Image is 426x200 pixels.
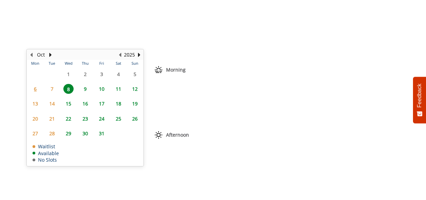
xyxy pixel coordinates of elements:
[110,96,126,111] td: Select day18
[97,128,107,138] span: 31
[166,67,186,73] span: Morning
[47,114,57,124] span: 21
[43,60,60,67] th: Tue
[43,126,60,141] td: Select day28
[110,60,126,67] th: Sat
[63,114,74,124] span: 22
[130,99,140,109] span: 19
[63,99,74,109] span: 15
[63,128,74,138] span: 29
[413,77,426,123] button: Feedback - Show survey
[33,144,59,149] td: Waitlist
[77,60,93,67] th: Thu
[63,84,74,94] span: 8
[77,111,93,126] td: Select day23
[127,111,143,126] td: Select day26
[37,51,45,59] button: Oct
[60,60,77,67] th: Wed
[97,114,107,124] span: 24
[28,51,34,59] button: Previous Month
[97,84,107,94] span: 10
[154,131,163,139] img: afternoon slots
[33,151,59,156] td: Available
[60,126,77,141] td: Select day29
[48,51,53,59] button: Next Month
[47,84,57,94] span: 7
[77,82,93,96] td: Select day9
[27,82,43,96] td: Select day6
[117,51,123,59] button: Previous Year
[47,99,57,109] span: 14
[166,132,189,138] span: Afternoon
[30,84,40,94] span: 6
[43,111,60,126] td: Select day21
[60,96,77,111] td: Select day15
[110,82,126,96] td: Select day11
[43,82,60,96] td: Select day7
[113,84,124,94] span: 11
[43,96,60,111] td: Select day14
[77,126,93,141] td: Select day30
[113,114,124,124] span: 25
[130,114,140,124] span: 26
[127,60,143,67] th: Sun
[93,60,110,67] th: Fri
[93,126,110,141] td: Select day31
[60,82,77,96] td: Select day8
[77,96,93,111] td: Select day16
[27,60,43,67] th: Mon
[80,114,90,124] span: 23
[33,157,59,162] td: No Slots
[47,128,57,138] span: 28
[127,96,143,111] td: Select day19
[80,84,90,94] span: 9
[27,111,43,126] td: Select day20
[30,114,40,124] span: 20
[30,128,40,138] span: 27
[27,96,43,111] td: Select day13
[97,99,107,109] span: 17
[80,99,90,109] span: 16
[416,84,423,108] span: Feedback
[93,111,110,126] td: Select day24
[80,128,90,138] span: 30
[130,84,140,94] span: 12
[110,111,126,126] td: Select day25
[93,96,110,111] td: Select day17
[113,99,124,109] span: 18
[60,111,77,126] td: Select day22
[136,51,142,59] button: Next Year
[154,66,163,74] img: morning slots
[127,82,143,96] td: Select day12
[124,51,135,59] button: 2025
[30,99,40,109] span: 13
[27,126,43,141] td: Select day27
[93,82,110,96] td: Select day10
